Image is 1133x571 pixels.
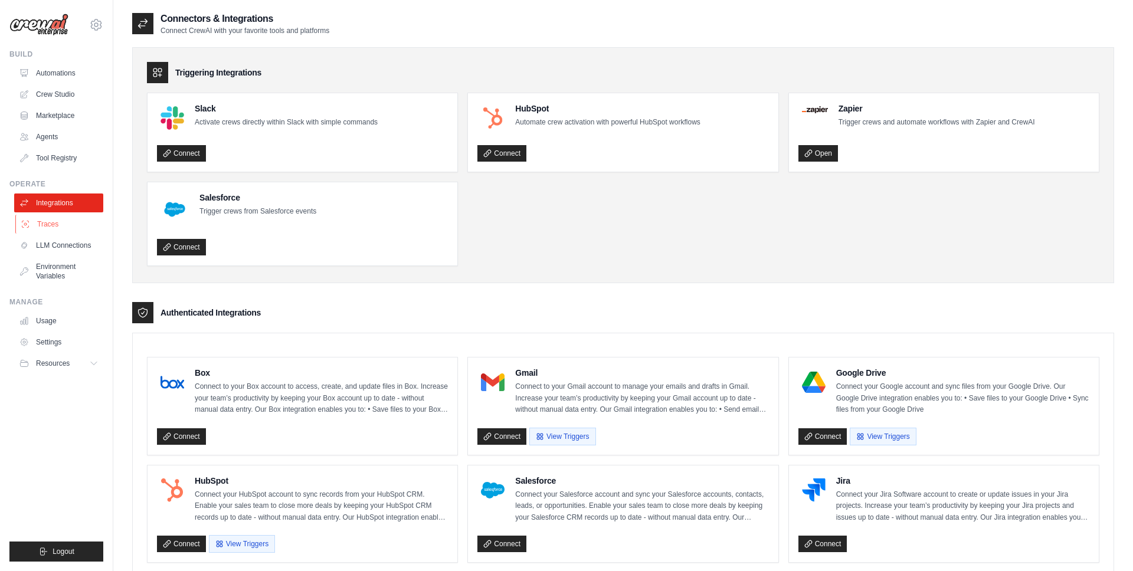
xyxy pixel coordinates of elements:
button: View Triggers [850,428,916,445]
p: Connect to your Box account to access, create, and update files in Box. Increase your team’s prod... [195,381,448,416]
a: Connect [477,145,526,162]
p: Connect your Jira Software account to create or update issues in your Jira projects. Increase you... [836,489,1089,524]
a: Tool Registry [14,149,103,168]
a: Connect [157,239,206,255]
h4: Google Drive [836,367,1089,379]
h4: Salesforce [199,192,316,204]
img: Logo [9,14,68,36]
p: Trigger crews and automate workflows with Zapier and CrewAI [839,117,1035,129]
img: Slack Logo [161,106,184,130]
div: Build [9,50,103,59]
a: Marketplace [14,106,103,125]
img: Box Logo [161,370,184,394]
button: Resources [14,354,103,373]
p: Connect CrewAI with your favorite tools and platforms [161,26,329,35]
a: Environment Variables [14,257,103,285]
a: Connect [157,536,206,552]
img: Salesforce Logo [161,195,189,224]
h4: Gmail [515,367,768,379]
div: Manage [9,297,103,307]
img: Jira Logo [802,478,826,502]
a: Connect [477,428,526,445]
span: Resources [36,359,70,368]
a: Usage [14,311,103,330]
h4: Zapier [839,103,1035,114]
h4: Slack [195,103,378,114]
p: Connect your Salesforce account and sync your Salesforce accounts, contacts, leads, or opportunit... [515,489,768,524]
h3: Triggering Integrations [175,67,261,78]
a: Connect [477,536,526,552]
p: Activate crews directly within Slack with simple commands [195,117,378,129]
button: View Triggers [209,535,275,553]
a: Crew Studio [14,85,103,104]
h4: Box [195,367,448,379]
a: Agents [14,127,103,146]
div: Operate [9,179,103,189]
a: Connect [798,428,847,445]
a: Integrations [14,193,103,212]
p: Connect your Google account and sync files from your Google Drive. Our Google Drive integration e... [836,381,1089,416]
img: HubSpot Logo [481,106,505,130]
h2: Connectors & Integrations [161,12,329,26]
a: Connect [157,428,206,445]
a: Connect [798,536,847,552]
h4: HubSpot [195,475,448,487]
img: Google Drive Logo [802,370,826,394]
img: HubSpot Logo [161,478,184,502]
a: Settings [14,333,103,352]
img: Zapier Logo [802,106,828,113]
img: Gmail Logo [481,370,505,394]
h4: Jira [836,475,1089,487]
a: Automations [14,64,103,83]
a: Open [798,145,838,162]
p: Connect your HubSpot account to sync records from your HubSpot CRM. Enable your sales team to clo... [195,489,448,524]
p: Connect to your Gmail account to manage your emails and drafts in Gmail. Increase your team’s pro... [515,381,768,416]
span: Logout [53,547,74,556]
h4: Salesforce [515,475,768,487]
a: Traces [15,215,104,234]
p: Trigger crews from Salesforce events [199,206,316,218]
h3: Authenticated Integrations [161,307,261,319]
p: Automate crew activation with powerful HubSpot workflows [515,117,700,129]
a: Connect [157,145,206,162]
button: Logout [9,542,103,562]
button: View Triggers [529,428,595,445]
a: LLM Connections [14,236,103,255]
h4: HubSpot [515,103,700,114]
img: Salesforce Logo [481,478,505,502]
